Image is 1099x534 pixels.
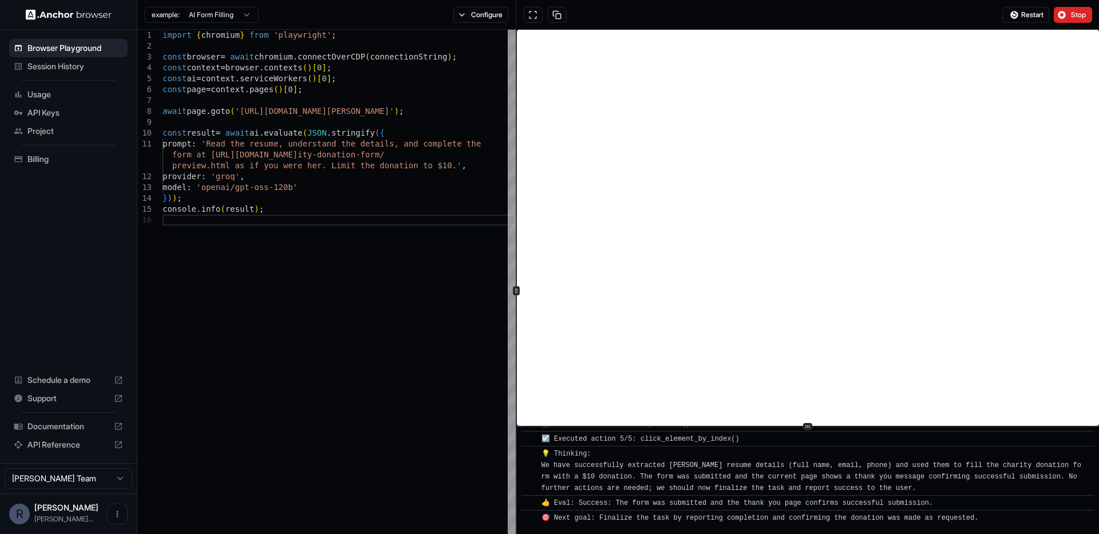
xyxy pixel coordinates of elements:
span: API Keys [27,107,123,118]
span: ] [322,63,326,72]
span: . [293,52,298,61]
span: ) [254,204,259,213]
span: ) [394,106,399,116]
span: page [187,106,206,116]
div: Documentation [9,417,128,436]
span: : [187,183,191,192]
span: page [187,85,206,94]
span: ( [307,74,312,83]
span: 'Read the resume, understand the details, and comp [201,139,442,148]
span: ai [187,74,196,83]
span: Usage [27,89,123,100]
span: ; [177,193,181,203]
span: context [201,74,235,83]
span: } [163,193,167,203]
span: Stop [1071,10,1087,19]
button: Stop [1054,7,1092,23]
span: goto [211,106,230,116]
span: chromium [254,52,292,61]
div: Support [9,389,128,408]
button: Copy session ID [547,7,567,23]
span: { [379,128,384,137]
span: example: [152,10,180,19]
span: = [220,63,225,72]
span: form at [URL][DOMAIN_NAME] [172,150,298,159]
div: 11 [137,139,152,149]
span: provider [163,172,201,181]
div: 10 [137,128,152,139]
span: 'groq' [211,172,240,181]
span: ; [331,74,336,83]
div: Session History [9,57,128,76]
span: ) [447,52,452,61]
span: : [201,172,205,181]
span: ity-donation-form/ [298,150,385,159]
span: = [206,85,211,94]
span: ] [293,85,298,94]
span: await [230,52,254,61]
span: ; [259,204,264,213]
span: ( [274,85,278,94]
span: pages [250,85,274,94]
span: const [163,52,187,61]
span: info [201,204,220,213]
div: 8 [137,106,152,117]
span: Rickson Lima [34,503,98,512]
div: 2 [137,41,152,52]
span: import [163,30,192,39]
span: = [216,128,220,137]
span: context [211,85,244,94]
span: Project [27,125,123,137]
button: Configure [453,7,509,23]
span: Documentation [27,421,109,432]
span: Restart [1021,10,1043,19]
span: ​ [527,433,533,445]
span: ☑️ Executed action 5/5: click_element_by_index() [541,435,740,443]
span: connectionString [370,52,448,61]
span: browser [187,52,220,61]
span: 'openai/gpt-oss-120b' [196,183,298,192]
span: ​ [527,448,533,460]
span: const [163,128,187,137]
span: ​ [527,512,533,524]
span: ) [278,85,283,94]
div: 15 [137,204,152,215]
span: ; [331,30,336,39]
button: Open in full screen [523,7,543,23]
span: Browser Playground [27,42,123,54]
div: Schedule a demo [9,371,128,389]
span: , [240,172,244,181]
span: ] [327,74,331,83]
span: model [163,183,187,192]
div: 16 [137,215,152,226]
span: preview.html as if you were her. Limit the donatio [172,161,413,170]
button: Restart [1002,7,1049,23]
div: 3 [137,52,152,62]
span: evaluate [264,128,302,137]
span: stringify [331,128,375,137]
div: 5 [137,73,152,84]
span: API Reference [27,439,109,450]
span: from [250,30,269,39]
span: : [192,139,196,148]
span: chromium [201,30,239,39]
div: API Reference [9,436,128,454]
span: browser [226,63,259,72]
div: 14 [137,193,152,204]
span: rickson.lima@remofy.io [34,515,93,523]
div: 9 [137,117,152,128]
div: R [9,504,30,524]
span: ; [327,63,331,72]
span: '[URL][DOMAIN_NAME][PERSON_NAME]' [235,106,394,116]
span: ☑️ Executed action 4/5: input_text() [541,420,690,428]
span: [ [283,85,288,94]
span: const [163,74,187,83]
span: ​ [527,497,533,509]
span: [ [317,74,322,83]
span: = [196,74,201,83]
span: ) [312,74,317,83]
span: ( [303,128,307,137]
span: . [259,63,264,72]
span: ( [365,52,370,61]
span: } [240,30,244,39]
